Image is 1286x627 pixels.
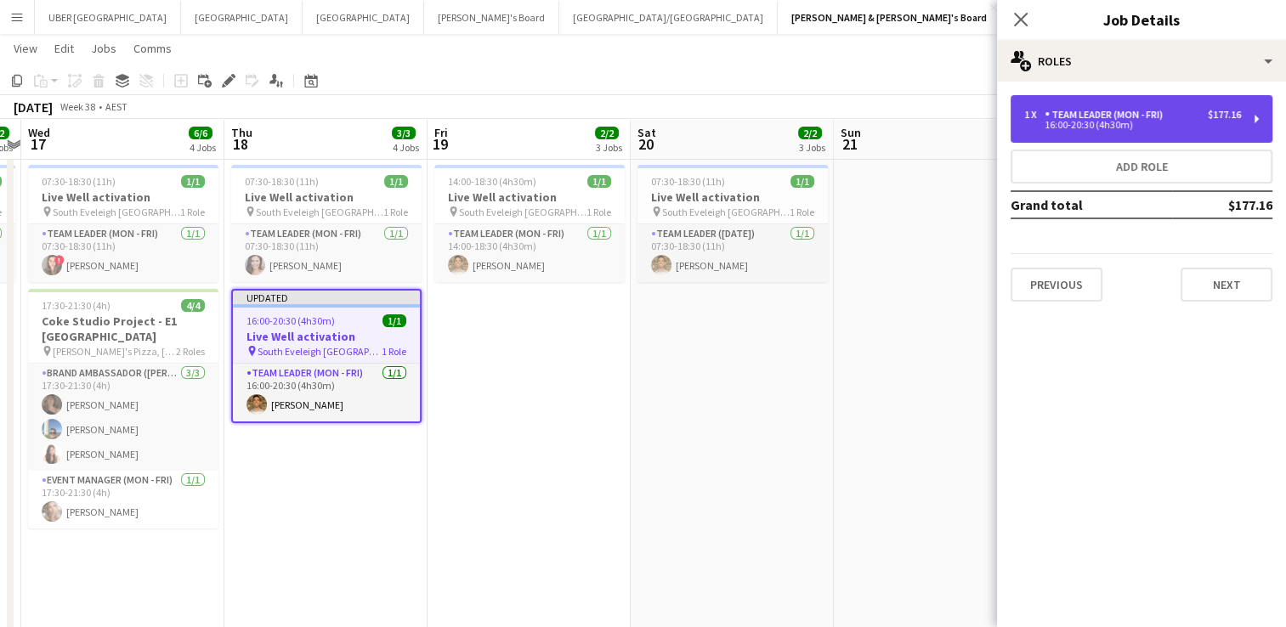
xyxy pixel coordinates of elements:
span: 19 [432,134,448,154]
div: Updated [233,291,420,304]
span: 1 Role [180,206,205,218]
button: Next [1181,268,1272,302]
span: South Eveleigh [GEOGRAPHIC_DATA] [53,206,180,218]
span: Jobs [91,41,116,56]
span: 2/2 [595,127,619,139]
span: 16:00-20:30 (4h30m) [246,314,335,327]
button: Previous [1011,268,1102,302]
app-card-role: Team Leader ([DATE])1/107:30-18:30 (11h)[PERSON_NAME] [637,224,828,282]
a: Jobs [84,37,123,59]
span: 3/3 [392,127,416,139]
span: [PERSON_NAME]'s Pizza, [GEOGRAPHIC_DATA] [53,345,176,358]
app-card-role: Team Leader (Mon - Fri)1/107:30-18:30 (11h)[PERSON_NAME] [231,224,422,282]
h3: Live Well activation [434,189,625,205]
button: [GEOGRAPHIC_DATA] [181,1,303,34]
span: 20 [635,134,656,154]
app-job-card: 17:30-21:30 (4h)4/4Coke Studio Project - E1 [GEOGRAPHIC_DATA] [PERSON_NAME]'s Pizza, [GEOGRAPHIC_... [28,289,218,528]
app-card-role: Team Leader (Mon - Fri)1/114:00-18:30 (4h30m)[PERSON_NAME] [434,224,625,282]
span: 17 [25,134,50,154]
span: South Eveleigh [GEOGRAPHIC_DATA] [459,206,586,218]
div: $177.16 [1208,109,1241,121]
h3: Live Well activation [233,329,420,344]
span: 1/1 [384,175,408,188]
span: 4/4 [181,299,205,312]
span: Edit [54,41,74,56]
button: [GEOGRAPHIC_DATA]/[GEOGRAPHIC_DATA] [559,1,778,34]
div: Team Leader (Mon - Fri) [1045,109,1170,121]
h3: Live Well activation [637,189,828,205]
span: View [14,41,37,56]
span: Sun [841,125,861,140]
span: Week 38 [56,100,99,113]
span: 1/1 [790,175,814,188]
div: 16:00-20:30 (4h30m) [1024,121,1241,129]
button: Add role [1011,150,1272,184]
div: [DATE] [14,99,53,116]
span: 21 [838,134,861,154]
div: 3 Jobs [799,141,825,154]
app-card-role: Event Manager (Mon - Fri)1/117:30-21:30 (4h)[PERSON_NAME] [28,471,218,528]
span: 1/1 [587,175,611,188]
button: UBER [GEOGRAPHIC_DATA] [35,1,181,34]
span: 18 [229,134,252,154]
span: 2 Roles [176,345,205,358]
span: Sat [637,125,656,140]
span: 14:00-18:30 (4h30m) [448,175,536,188]
button: [PERSON_NAME] & [PERSON_NAME]'s Board [778,1,1001,34]
h3: Live Well activation [231,189,422,205]
span: South Eveleigh [GEOGRAPHIC_DATA] [258,345,382,358]
td: Grand total [1011,191,1172,218]
span: 2/2 [798,127,822,139]
span: ! [54,255,65,265]
app-job-card: Updated16:00-20:30 (4h30m)1/1Live Well activation South Eveleigh [GEOGRAPHIC_DATA]1 RoleTeam Lead... [231,289,422,423]
app-card-role: Team Leader (Mon - Fri)1/116:00-20:30 (4h30m)[PERSON_NAME] [233,364,420,421]
app-card-role: Team Leader (Mon - Fri)1/107:30-18:30 (11h)![PERSON_NAME] [28,224,218,282]
span: 1 Role [383,206,408,218]
span: 1 Role [586,206,611,218]
a: View [7,37,44,59]
app-job-card: 07:30-18:30 (11h)1/1Live Well activation South Eveleigh [GEOGRAPHIC_DATA]1 RoleTeam Leader ([DATE... [637,165,828,282]
span: South Eveleigh [GEOGRAPHIC_DATA] [256,206,383,218]
div: 3 Jobs [596,141,622,154]
div: 4 Jobs [393,141,419,154]
span: 6/6 [189,127,212,139]
span: 07:30-18:30 (11h) [245,175,319,188]
a: Comms [127,37,178,59]
a: Edit [48,37,81,59]
button: [GEOGRAPHIC_DATA] [303,1,424,34]
div: 1 x [1024,109,1045,121]
span: 1/1 [181,175,205,188]
td: $177.16 [1172,191,1272,218]
div: AEST [105,100,127,113]
h3: Job Details [997,8,1286,31]
span: Wed [28,125,50,140]
span: 1/1 [382,314,406,327]
h3: Live Well activation [28,189,218,205]
span: Thu [231,125,252,140]
h3: Coke Studio Project - E1 [GEOGRAPHIC_DATA] [28,313,218,344]
app-job-card: 07:30-18:30 (11h)1/1Live Well activation South Eveleigh [GEOGRAPHIC_DATA]1 RoleTeam Leader (Mon -... [231,165,422,282]
div: 4 Jobs [190,141,216,154]
div: Roles [997,41,1286,82]
span: 1 Role [382,345,406,358]
span: Comms [133,41,172,56]
app-job-card: 14:00-18:30 (4h30m)1/1Live Well activation South Eveleigh [GEOGRAPHIC_DATA]1 RoleTeam Leader (Mon... [434,165,625,282]
app-job-card: 07:30-18:30 (11h)1/1Live Well activation South Eveleigh [GEOGRAPHIC_DATA]1 RoleTeam Leader (Mon -... [28,165,218,282]
span: 07:30-18:30 (11h) [42,175,116,188]
span: 1 Role [790,206,814,218]
app-card-role: Brand Ambassador ([PERSON_NAME])3/317:30-21:30 (4h)[PERSON_NAME][PERSON_NAME][PERSON_NAME] [28,364,218,471]
span: 17:30-21:30 (4h) [42,299,110,312]
button: [PERSON_NAME]'s Board [424,1,559,34]
span: South Eveleigh [GEOGRAPHIC_DATA] [662,206,790,218]
span: 07:30-18:30 (11h) [651,175,725,188]
span: Fri [434,125,448,140]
